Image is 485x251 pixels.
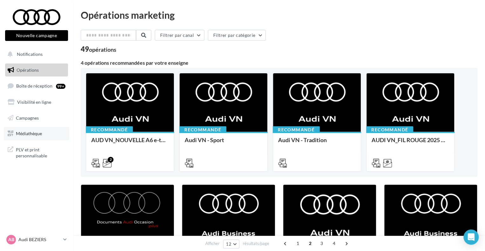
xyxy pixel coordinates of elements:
[4,127,69,140] a: Médiathèque
[4,96,69,109] a: Visibilité en ligne
[243,241,269,247] span: résultats/page
[4,48,67,61] button: Notifications
[4,79,69,93] a: Boîte de réception99+
[81,10,477,20] div: Opérations marketing
[16,145,65,159] span: PLV et print personnalisable
[81,60,477,65] div: 4 opérations recommandées par votre enseigne
[372,137,449,149] div: AUDI VN_FIL ROUGE 2025 - A1, Q2, Q3, Q5 et Q4 e-tron
[4,111,69,125] a: Campagnes
[17,99,51,105] span: Visibilité en ligne
[108,157,113,162] div: 2
[205,241,220,247] span: Afficher
[278,137,356,149] div: Audi VN - Tradition
[273,126,320,133] div: Recommandé
[317,238,327,248] span: 3
[17,51,43,57] span: Notifications
[91,137,169,149] div: AUD VN_NOUVELLE A6 e-tron
[223,240,239,248] button: 12
[56,84,65,89] div: 99+
[16,115,39,120] span: Campagnes
[329,238,339,248] span: 4
[5,234,68,246] a: AB Audi BEZIERS
[155,30,204,41] button: Filtrer par canal
[4,63,69,77] a: Opérations
[17,67,39,73] span: Opérations
[89,47,116,52] div: opérations
[81,46,116,53] div: 49
[86,126,133,133] div: Recommandé
[293,238,303,248] span: 1
[5,30,68,41] button: Nouvelle campagne
[185,137,262,149] div: Audi VN - Sport
[8,236,14,243] span: AB
[305,238,315,248] span: 2
[208,30,266,41] button: Filtrer par catégorie
[16,83,52,89] span: Boîte de réception
[463,229,479,245] div: Open Intercom Messenger
[4,143,69,162] a: PLV et print personnalisable
[226,241,231,247] span: 12
[179,126,226,133] div: Recommandé
[366,126,413,133] div: Recommandé
[16,131,42,136] span: Médiathèque
[18,236,61,243] p: Audi BEZIERS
